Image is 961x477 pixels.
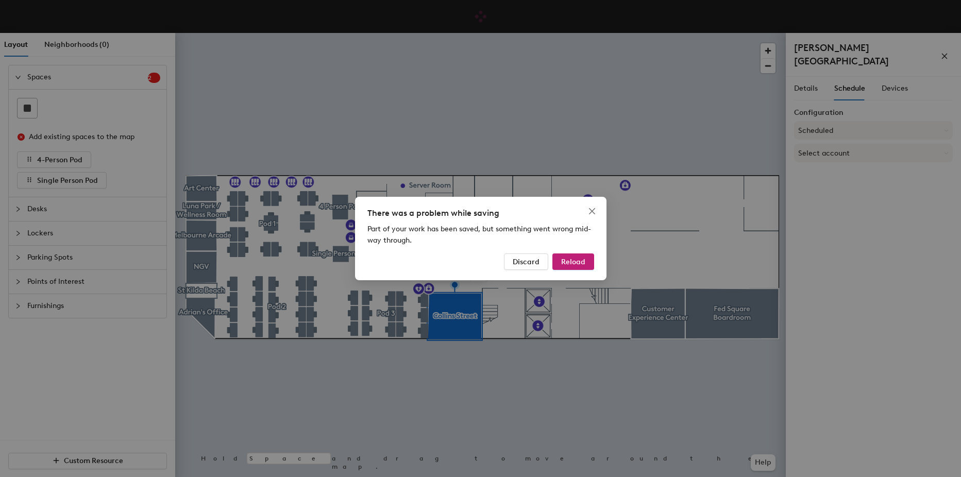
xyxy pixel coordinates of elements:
[588,207,596,215] span: close
[367,207,594,219] div: There was a problem while saving
[367,224,594,246] div: Part of your work has been saved, but something went wrong mid-way through.
[513,258,539,266] span: Discard
[552,253,594,270] button: Reload
[561,258,585,266] span: Reload
[584,207,600,215] span: Close
[584,203,600,219] button: Close
[504,253,548,270] button: Discard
